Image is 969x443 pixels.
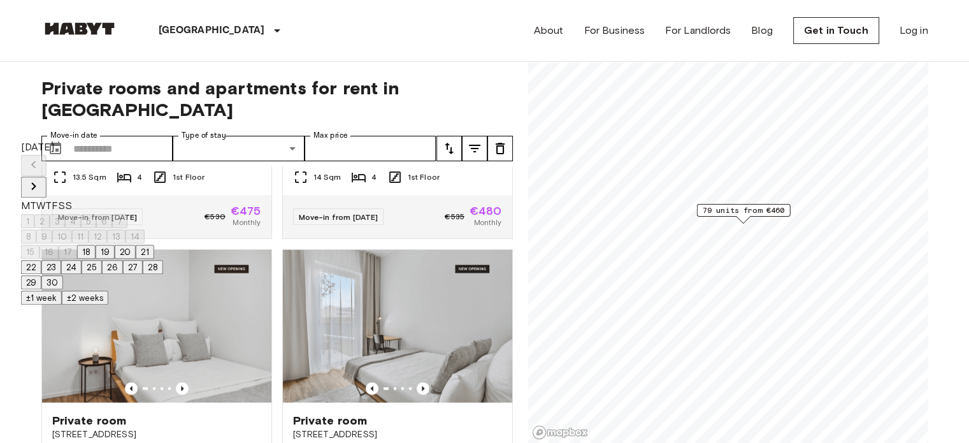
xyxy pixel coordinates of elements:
button: 12 [89,229,107,243]
button: Previous image [176,382,189,395]
span: 79 units from €460 [702,205,784,216]
button: 19 [96,245,115,259]
button: 24 [61,260,82,274]
label: Type of stay [182,130,226,141]
button: ±2 weeks [62,291,108,305]
button: tune [462,136,487,161]
p: [GEOGRAPHIC_DATA] [159,23,265,38]
a: Mapbox logo [532,425,588,440]
span: [STREET_ADDRESS] [293,428,502,441]
span: Private rooms and apartments for rent in [GEOGRAPHIC_DATA] [41,77,513,120]
span: 1st Floor [173,171,205,183]
span: Saturday [58,200,65,212]
span: Private room [293,413,368,428]
a: Blog [751,23,773,38]
button: 30 [41,275,63,289]
button: Previous month [21,155,47,176]
span: Thursday [45,200,52,212]
span: Friday [52,200,57,212]
label: Max price [313,130,348,141]
button: 13 [107,229,126,243]
span: Monthly [233,217,261,228]
button: 5 [81,214,96,228]
button: 20 [115,245,136,259]
span: €535 [445,211,464,222]
button: 16 [39,245,59,259]
button: 29 [21,275,41,289]
span: €530 [205,211,226,222]
img: Habyt [41,22,118,35]
button: Previous image [417,382,429,395]
button: 17 [59,245,77,259]
button: 15 [21,245,39,259]
span: 4 [371,171,377,183]
span: Monday [21,200,30,212]
button: Previous image [366,382,378,395]
button: tune [487,136,513,161]
div: Map marker [696,204,790,224]
button: 23 [41,260,61,274]
span: Monthly [473,217,501,228]
button: 6 [96,214,112,228]
a: For Business [584,23,645,38]
button: Next month [21,177,47,198]
img: Marketing picture of unit DE-13-001-114-002 [283,250,512,403]
button: 3 [50,214,65,228]
button: 10 [52,229,72,243]
button: 1 [21,214,34,228]
button: 2 [34,214,50,228]
span: €480 [470,205,502,217]
span: [STREET_ADDRESS] [52,428,261,441]
span: €475 [231,205,261,217]
button: Previous image [125,382,138,395]
button: 26 [102,260,123,274]
a: About [534,23,564,38]
button: 22 [21,260,41,274]
img: Marketing picture of unit DE-13-001-114-003 [42,250,271,403]
button: 14 [126,229,145,243]
button: 8 [21,229,36,243]
button: 25 [82,260,102,274]
button: 7 [112,214,127,228]
a: Log in [900,23,928,38]
button: 4 [65,214,81,228]
button: 18 [77,245,96,259]
button: 27 [123,260,143,274]
span: Tuesday [30,200,36,212]
button: 21 [136,245,154,259]
span: Private room [52,413,127,428]
span: 14 Sqm [313,171,341,183]
a: Get in Touch [793,17,879,44]
div: Move In Flexibility [21,290,163,305]
button: 11 [72,229,89,243]
button: 9 [36,229,52,243]
span: Move-in from [DATE] [299,212,378,222]
button: 28 [143,260,163,274]
button: tune [436,136,462,161]
button: ±1 week [21,291,62,305]
span: 1st Floor [408,171,440,183]
span: Sunday [65,200,72,212]
span: Wednesday [36,200,45,212]
label: Move-in date [50,130,97,141]
a: For Landlords [665,23,731,38]
div: [DATE] [21,140,163,155]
